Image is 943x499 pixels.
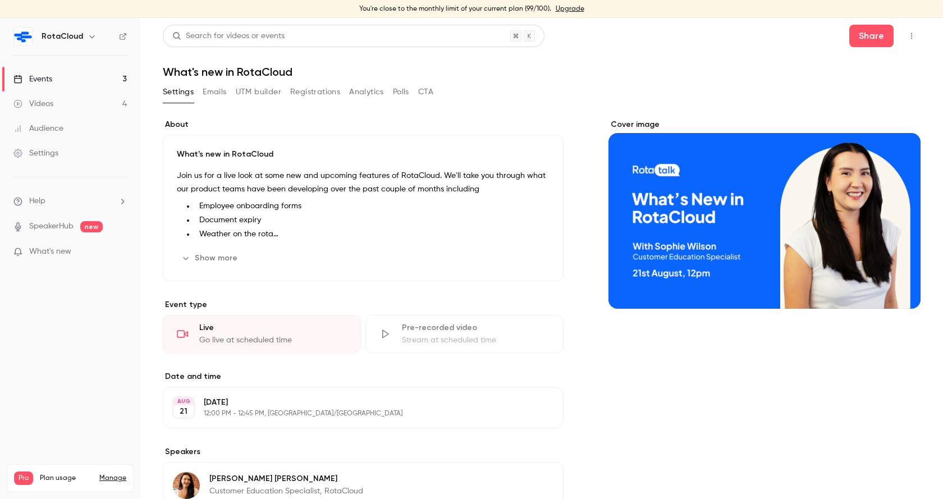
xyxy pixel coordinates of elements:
[290,83,340,101] button: Registrations
[199,322,347,333] div: Live
[14,28,32,45] img: RotaCloud
[29,195,45,207] span: Help
[209,486,363,497] p: Customer Education Specialist, RotaCloud
[163,299,564,310] p: Event type
[849,25,894,47] button: Share
[173,397,194,405] div: AUG
[163,446,564,457] label: Speakers
[402,335,550,346] div: Stream at scheduled time
[393,83,409,101] button: Polls
[13,98,53,109] div: Videos
[177,149,550,160] p: What's new in RotaCloud
[608,119,921,309] section: Cover image
[204,397,504,408] p: [DATE]
[402,322,550,333] div: Pre-recorded video
[29,246,71,258] span: What's new
[199,335,347,346] div: Go live at scheduled time
[14,471,33,485] span: Pro
[180,406,187,417] p: 21
[204,409,504,418] p: 12:00 PM - 12:45 PM, [GEOGRAPHIC_DATA]/[GEOGRAPHIC_DATA]
[172,30,285,42] div: Search for videos or events
[163,83,194,101] button: Settings
[29,221,74,232] a: SpeakerHub
[177,169,550,196] p: Join us for a live look at some new and upcoming features of RotaCloud. We'll take you through wh...
[163,65,921,79] h1: What's new in RotaCloud
[177,249,244,267] button: Show more
[349,83,384,101] button: Analytics
[209,473,363,484] p: [PERSON_NAME] [PERSON_NAME]
[203,83,226,101] button: Emails
[608,119,921,130] label: Cover image
[556,4,584,13] a: Upgrade
[195,228,550,240] li: Weather on the rota
[80,221,103,232] span: new
[236,83,281,101] button: UTM builder
[13,195,127,207] li: help-dropdown-opener
[13,123,63,134] div: Audience
[42,31,83,42] h6: RotaCloud
[365,315,564,353] div: Pre-recorded videoStream at scheduled time
[40,474,93,483] span: Plan usage
[418,83,433,101] button: CTA
[195,200,550,212] li: Employee onboarding forms
[13,148,58,159] div: Settings
[173,472,200,499] img: Sophie Wilson
[99,474,126,483] a: Manage
[163,119,564,130] label: About
[195,214,550,226] li: Document expiry
[13,74,52,85] div: Events
[163,371,564,382] label: Date and time
[163,315,361,353] div: LiveGo live at scheduled time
